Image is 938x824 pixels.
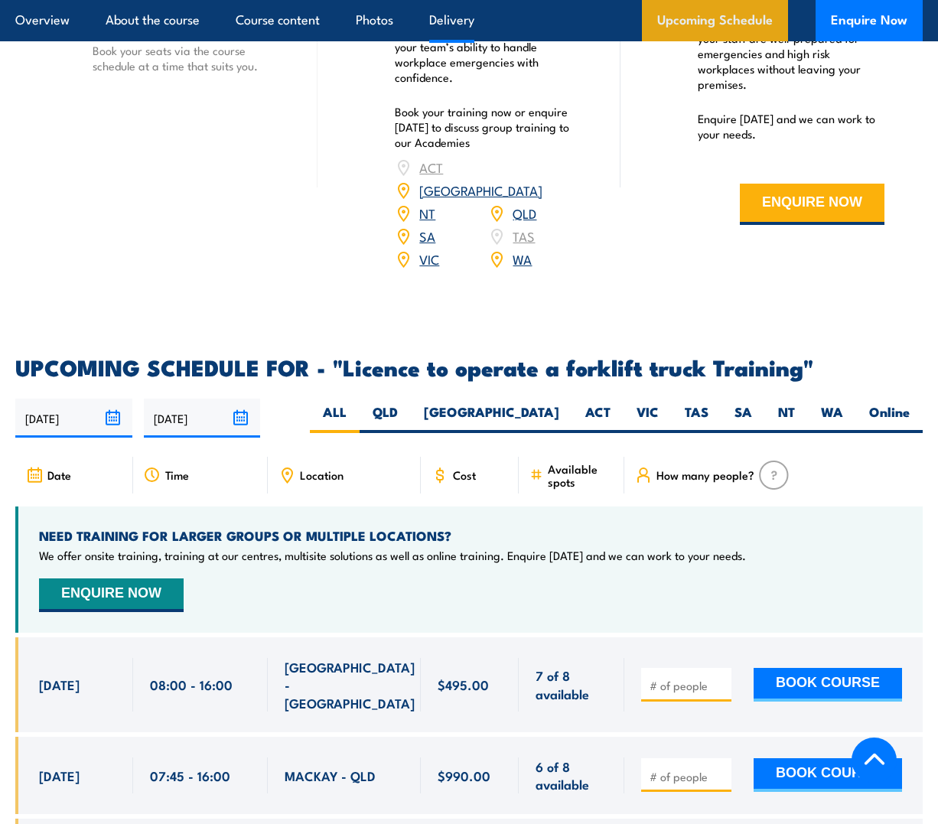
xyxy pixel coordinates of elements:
p: Book your training now or enquire [DATE] to discuss group training to our Academies [395,104,581,150]
label: WA [808,403,856,433]
h4: NEED TRAINING FOR LARGER GROUPS OR MULTIPLE LOCATIONS? [39,527,746,544]
label: Online [856,403,923,433]
span: Time [165,468,189,481]
span: How many people? [656,468,754,481]
h2: UPCOMING SCHEDULE FOR - "Licence to operate a forklift truck Training" [15,357,923,376]
span: $495.00 [438,676,489,693]
label: TAS [672,403,721,433]
input: # of people [650,769,726,784]
span: [GEOGRAPHIC_DATA] - [GEOGRAPHIC_DATA] [285,658,415,712]
p: Book your seats via the course schedule at a time that suits you. [93,43,279,73]
input: To date [144,399,261,438]
input: From date [15,399,132,438]
label: ALL [310,403,360,433]
span: Date [47,468,71,481]
a: SA [419,226,435,245]
button: ENQUIRE NOW [39,578,184,612]
span: Cost [453,468,476,481]
span: 6 of 8 available [536,757,607,793]
span: MACKAY - QLD [285,767,376,784]
a: NT [419,204,435,222]
span: [DATE] [39,676,80,693]
a: VIC [419,249,439,268]
span: $990.00 [438,767,490,784]
label: QLD [360,403,411,433]
span: 07:45 - 16:00 [150,767,230,784]
p: We offer onsite training, training at our centres, multisite solutions as well as online training... [39,548,746,563]
span: [DATE] [39,767,80,784]
label: SA [721,403,765,433]
a: QLD [513,204,536,222]
input: # of people [650,678,726,693]
button: BOOK COURSE [754,668,902,702]
span: Available spots [548,462,614,488]
button: ENQUIRE NOW [740,184,884,225]
span: Location [300,468,344,481]
span: 08:00 - 16:00 [150,676,233,693]
button: BOOK COURSE [754,758,902,792]
label: [GEOGRAPHIC_DATA] [411,403,572,433]
a: WA [513,249,532,268]
label: NT [765,403,808,433]
a: [GEOGRAPHIC_DATA] [419,181,542,199]
p: Enquire [DATE] and we can work to your needs. [698,111,884,142]
label: ACT [572,403,624,433]
label: VIC [624,403,672,433]
span: 7 of 8 available [536,666,607,702]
